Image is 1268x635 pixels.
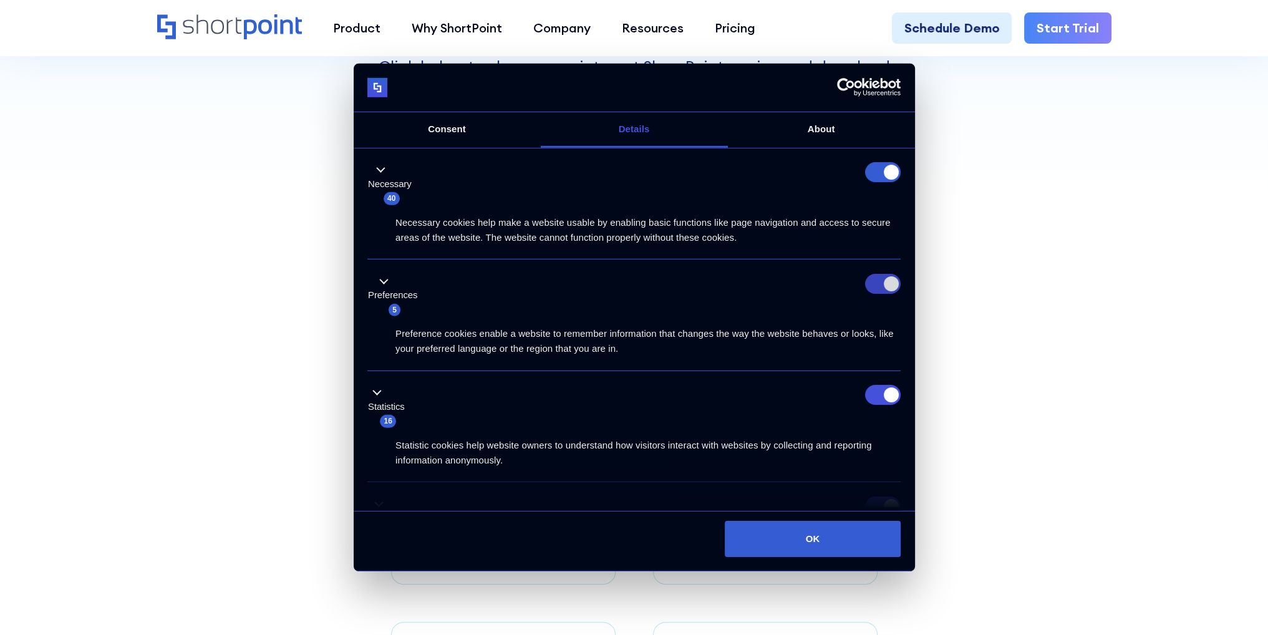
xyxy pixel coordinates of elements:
[396,12,518,44] a: Why ShortPoint
[412,19,502,37] div: Why ShortPoint
[317,12,396,44] a: Product
[367,274,425,317] button: Preferences (5)
[533,19,591,37] div: Company
[715,19,755,37] div: Pricing
[791,78,901,97] a: Usercentrics Cookiebot - opens in a new window
[518,12,606,44] a: Company
[699,12,771,44] a: Pricing
[606,12,699,44] a: Resources
[367,77,387,97] img: logo
[367,497,416,540] button: Marketing (59)
[367,385,412,429] button: Statistics (16)
[384,192,400,205] span: 40
[368,177,412,191] label: Necessary
[368,400,405,414] label: Statistics
[354,112,541,148] a: Consent
[1206,575,1268,635] iframe: Chat Widget
[389,304,400,316] span: 5
[333,19,380,37] div: Product
[541,112,728,148] a: Details
[892,12,1012,44] a: Schedule Demo
[728,112,915,148] a: About
[157,14,302,41] a: Home
[368,288,417,303] label: Preferences
[725,521,901,557] button: OK
[1024,12,1111,44] a: Start Trial
[380,415,396,427] span: 16
[367,162,419,206] button: Necessary (40)
[622,19,684,37] div: Resources
[367,206,901,245] div: Necessary cookies help make a website usable by enabling basic functions like page navigation and...
[367,429,901,468] div: Statistic cookies help website owners to understand how visitors interact with websites by collec...
[367,317,901,356] div: Preference cookies enable a website to remember information that changes the way the website beha...
[342,32,927,125] p: If you're designing a Microsoft SharePoint intranet site, you'll love ShortPoint! Click below to ...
